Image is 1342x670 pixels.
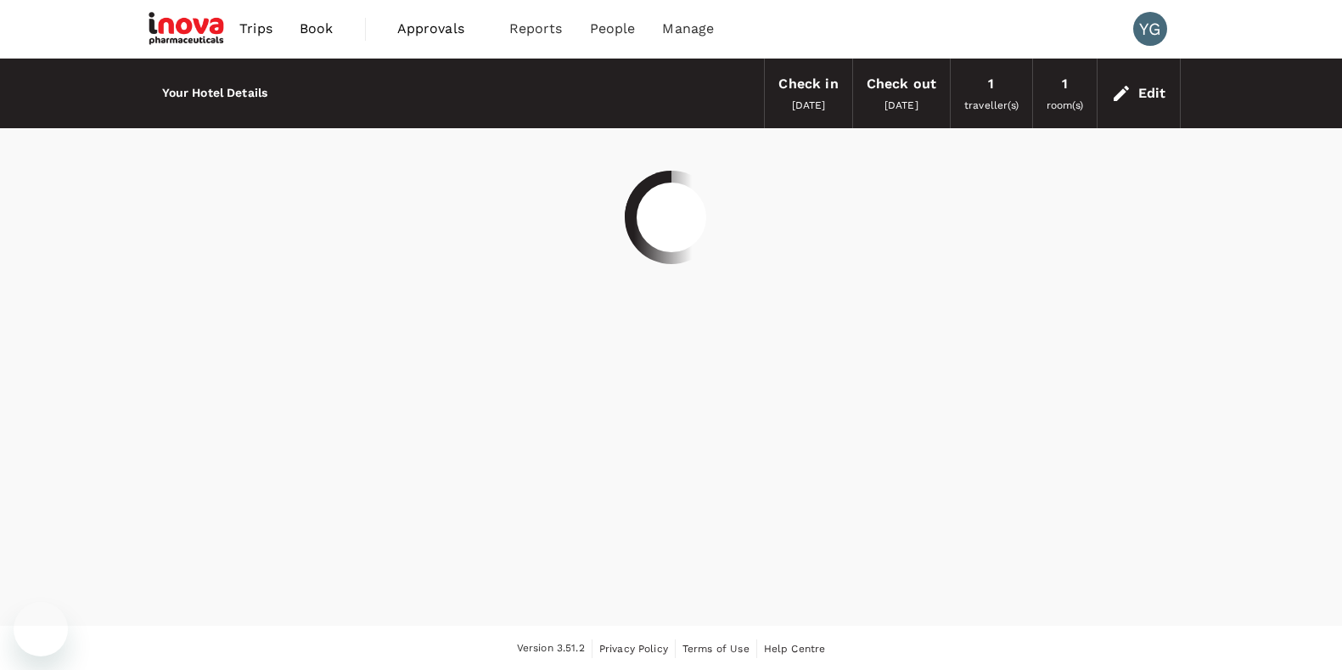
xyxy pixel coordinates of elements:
[867,72,936,96] div: Check out
[509,19,563,39] span: Reports
[239,19,272,39] span: Trips
[1062,72,1068,96] div: 1
[14,602,68,656] iframe: Button to launch messaging window
[682,643,750,655] span: Terms of Use
[599,639,668,658] a: Privacy Policy
[964,99,1019,111] span: traveller(s)
[988,72,994,96] div: 1
[778,72,838,96] div: Check in
[517,640,585,657] span: Version 3.51.2
[764,639,826,658] a: Help Centre
[397,19,482,39] span: Approvals
[1133,12,1167,46] div: YG
[792,99,826,111] span: [DATE]
[662,19,714,39] span: Manage
[1047,99,1083,111] span: room(s)
[300,19,334,39] span: Book
[599,643,668,655] span: Privacy Policy
[162,84,268,103] h6: Your Hotel Details
[590,19,636,39] span: People
[884,99,918,111] span: [DATE]
[1138,82,1166,105] div: Edit
[149,10,227,48] img: iNova Pharmaceuticals
[682,639,750,658] a: Terms of Use
[764,643,826,655] span: Help Centre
